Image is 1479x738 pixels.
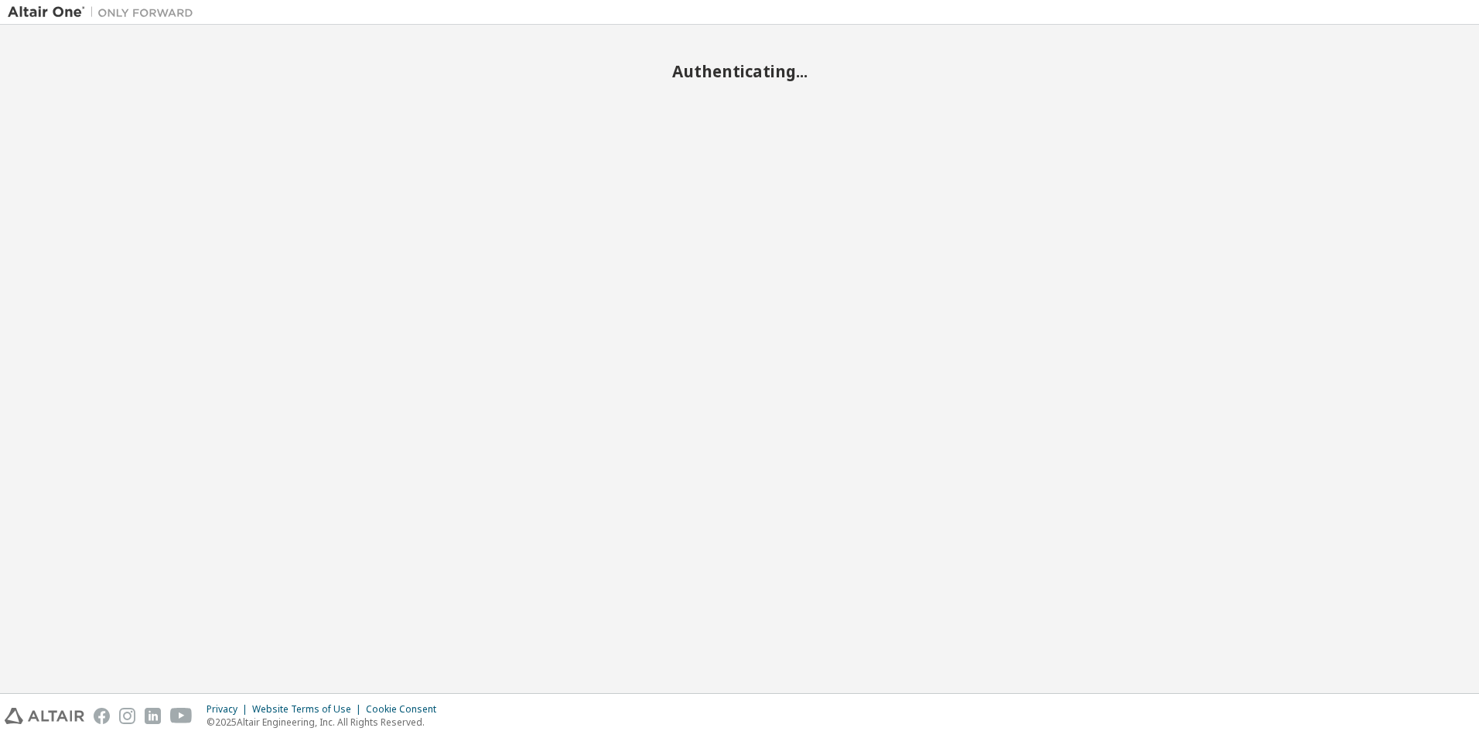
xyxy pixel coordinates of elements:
[119,708,135,724] img: instagram.svg
[366,703,446,716] div: Cookie Consent
[5,708,84,724] img: altair_logo.svg
[170,708,193,724] img: youtube.svg
[207,716,446,729] p: © 2025 Altair Engineering, Inc. All Rights Reserved.
[8,61,1471,81] h2: Authenticating...
[94,708,110,724] img: facebook.svg
[207,703,252,716] div: Privacy
[252,703,366,716] div: Website Terms of Use
[8,5,201,20] img: Altair One
[145,708,161,724] img: linkedin.svg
